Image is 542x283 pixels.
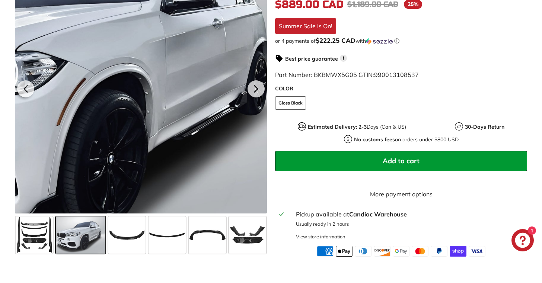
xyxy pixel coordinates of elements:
[374,246,390,257] img: discover
[354,136,395,143] strong: No customs fees
[308,123,406,131] p: Days (Can & US)
[340,55,347,62] span: i
[296,210,523,219] div: Pickup available at
[296,233,345,240] div: View store information
[317,246,334,257] img: american_express
[316,36,356,44] span: $222.25 CAD
[354,136,459,144] p: on orders under $800 USD
[374,71,419,78] span: 990013108537
[383,157,420,165] span: Add to cart
[412,246,428,257] img: master
[308,123,367,130] strong: Estimated Delivery: 2-3
[465,123,504,130] strong: 30-Days Return
[275,151,527,171] button: Add to cart
[275,37,527,45] div: or 4 payments of with
[275,37,527,45] div: or 4 payments of$222.25 CADwithSezzle Click to learn more about Sezzle
[450,246,466,257] img: shopify_pay
[275,18,336,34] div: Summer Sale is On!
[366,38,393,45] img: Sezzle
[431,246,447,257] img: paypal
[275,71,419,78] span: Part Number: BKBMWX5G05 GTIN:
[469,246,485,257] img: visa
[355,246,372,257] img: diners_club
[393,246,409,257] img: google_pay
[285,55,338,62] strong: Best price guarantee
[349,210,407,218] strong: Candiac Warehouse
[336,246,353,257] img: apple_pay
[275,85,527,93] label: COLOR
[275,190,527,199] a: More payment options
[296,221,523,228] p: Usually ready in 2 hours
[509,229,536,253] inbox-online-store-chat: Shopify online store chat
